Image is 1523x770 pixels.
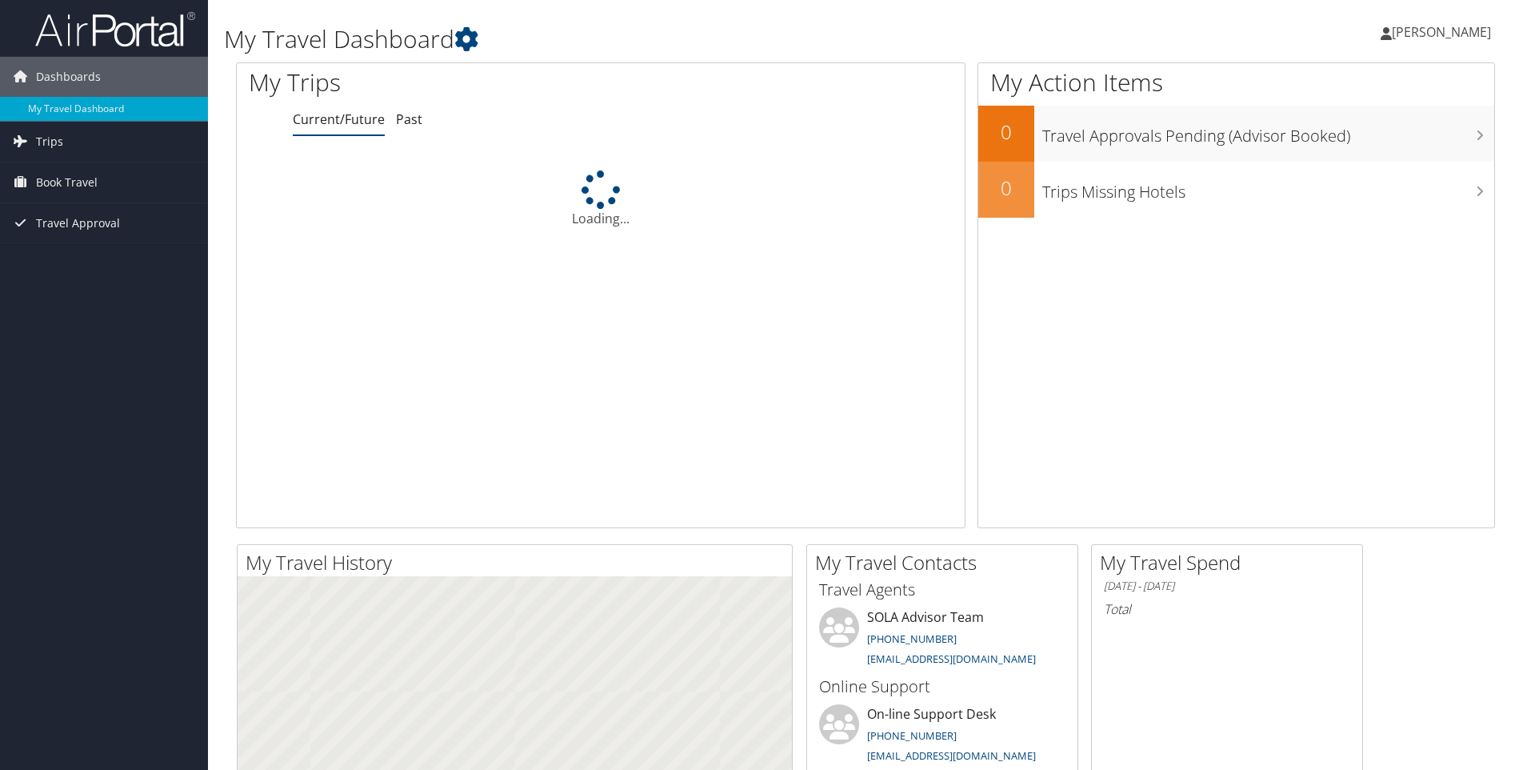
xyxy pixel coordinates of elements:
h1: My Trips [249,66,650,99]
span: Book Travel [36,162,98,203]
h2: My Travel Contacts [815,549,1077,576]
h2: 0 [978,118,1034,146]
h3: Trips Missing Hotels [1042,173,1494,203]
a: [PHONE_NUMBER] [867,728,957,743]
h6: Total [1104,600,1350,618]
span: Trips [36,122,63,162]
h1: My Action Items [978,66,1494,99]
li: SOLA Advisor Team [811,608,1073,673]
a: Past [396,110,422,128]
span: [PERSON_NAME] [1392,23,1491,41]
a: [PHONE_NUMBER] [867,632,957,646]
div: Loading... [237,170,965,228]
a: [PERSON_NAME] [1381,8,1507,56]
h6: [DATE] - [DATE] [1104,579,1350,594]
h2: My Travel Spend [1100,549,1362,576]
img: airportal-logo.png [35,10,195,48]
a: [EMAIL_ADDRESS][DOMAIN_NAME] [867,652,1036,666]
li: On-line Support Desk [811,704,1073,770]
span: Dashboards [36,57,101,97]
a: 0Trips Missing Hotels [978,162,1494,218]
h3: Travel Agents [819,579,1065,601]
span: Travel Approval [36,203,120,243]
h2: My Travel History [246,549,792,576]
a: [EMAIL_ADDRESS][DOMAIN_NAME] [867,748,1036,763]
a: 0Travel Approvals Pending (Advisor Booked) [978,106,1494,162]
h1: My Travel Dashboard [224,22,1079,56]
h3: Online Support [819,676,1065,698]
a: Current/Future [293,110,385,128]
h3: Travel Approvals Pending (Advisor Booked) [1042,117,1494,147]
h2: 0 [978,174,1034,202]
